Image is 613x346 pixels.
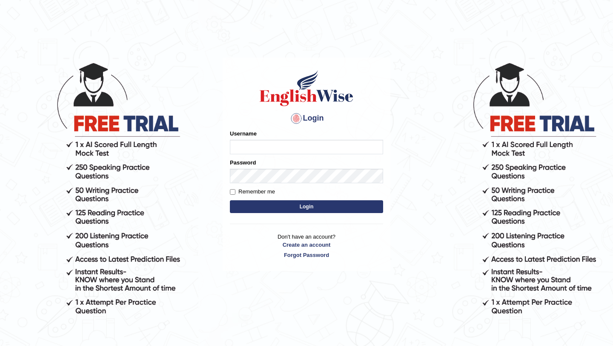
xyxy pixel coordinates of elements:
[230,130,257,138] label: Username
[230,241,383,249] a: Create an account
[230,189,235,195] input: Remember me
[230,200,383,213] button: Login
[230,112,383,125] h4: Login
[230,251,383,259] a: Forgot Password
[258,69,355,107] img: Logo of English Wise sign in for intelligent practice with AI
[230,233,383,259] p: Don't have an account?
[230,159,256,167] label: Password
[230,187,275,196] label: Remember me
